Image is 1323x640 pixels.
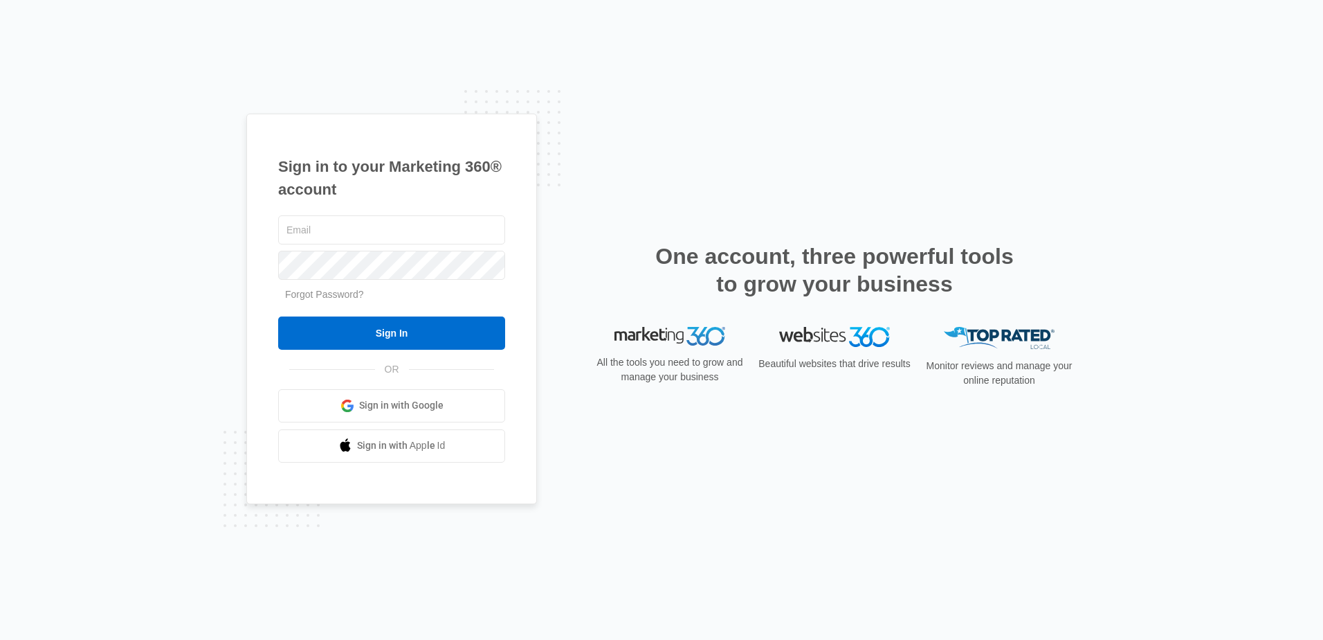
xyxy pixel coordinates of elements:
[922,359,1077,388] p: Monitor reviews and manage your online reputation
[278,429,505,463] a: Sign in with Apple Id
[651,242,1018,298] h2: One account, three powerful tools to grow your business
[614,327,725,346] img: Marketing 360
[944,327,1055,350] img: Top Rated Local
[278,389,505,423] a: Sign in with Google
[375,362,409,377] span: OR
[278,317,505,350] input: Sign In
[779,327,890,347] img: Websites 360
[357,438,446,453] span: Sign in with Apple Id
[359,398,444,413] span: Sign in with Google
[592,355,747,384] p: All the tools you need to grow and manage your business
[278,155,505,201] h1: Sign in to your Marketing 360® account
[285,289,364,300] a: Forgot Password?
[278,215,505,245] input: Email
[757,357,912,371] p: Beautiful websites that drive results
